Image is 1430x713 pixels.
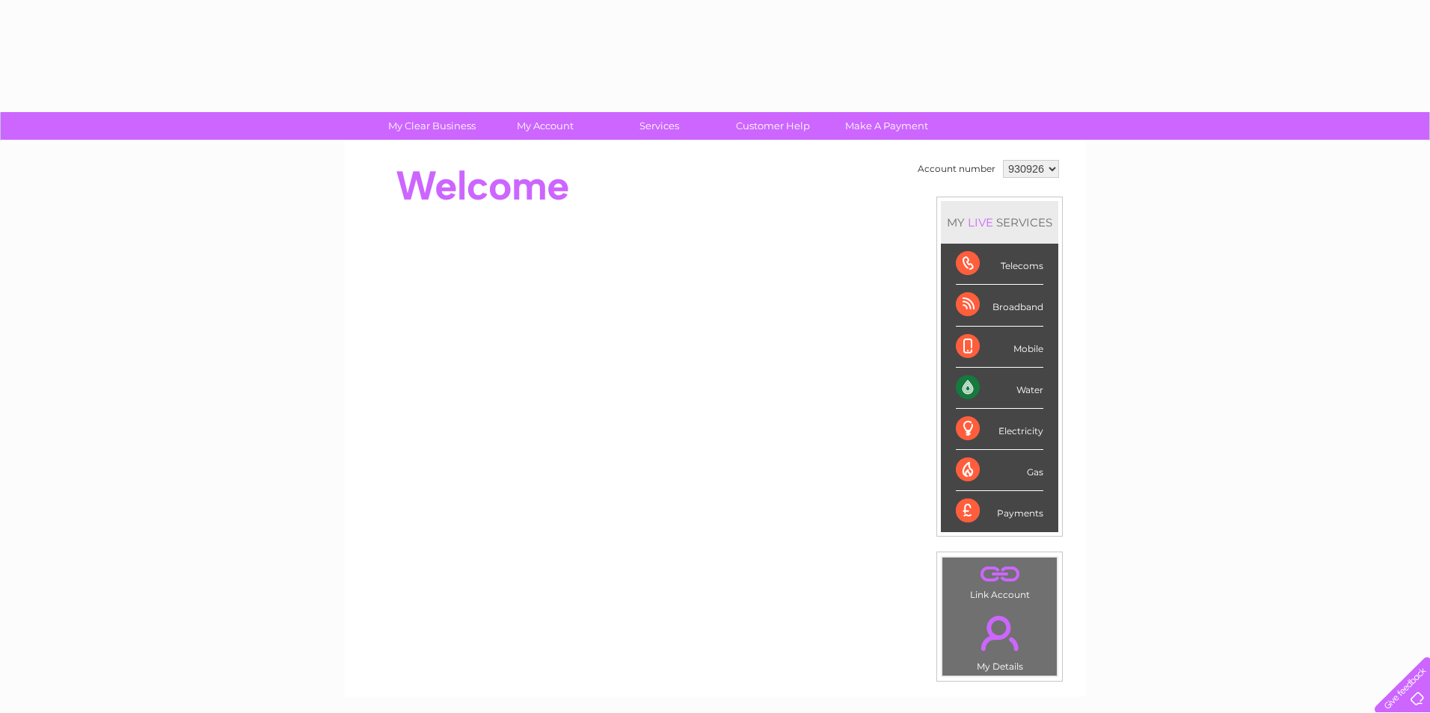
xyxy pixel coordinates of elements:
div: Mobile [956,327,1043,368]
div: Broadband [956,285,1043,326]
div: Gas [956,450,1043,491]
a: . [946,607,1053,659]
div: Water [956,368,1043,409]
div: Electricity [956,409,1043,450]
a: Customer Help [711,112,835,140]
td: Link Account [942,557,1058,604]
div: Telecoms [956,244,1043,285]
a: My Clear Business [370,112,494,140]
a: Make A Payment [825,112,948,140]
div: LIVE [965,215,996,229]
a: Services [598,112,721,140]
td: Account number [914,156,999,182]
div: Payments [956,491,1043,531]
a: . [946,561,1053,587]
div: MY SERVICES [941,201,1058,244]
td: My Details [942,603,1058,676]
a: My Account [484,112,607,140]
